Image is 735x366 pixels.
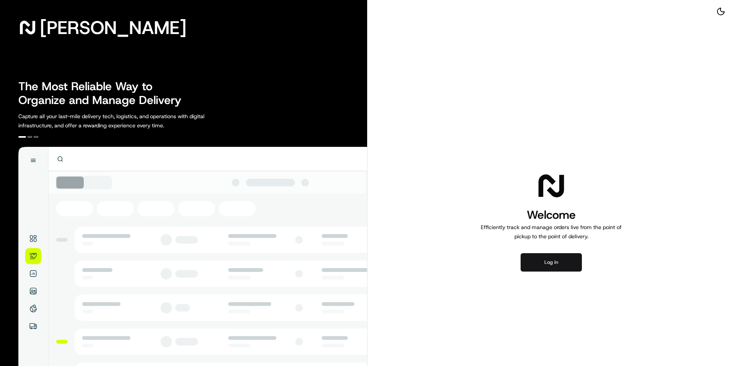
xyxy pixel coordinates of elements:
p: Capture all your last-mile delivery tech, logistics, and operations with digital infrastructure, ... [18,112,239,130]
h1: Welcome [478,207,625,223]
button: Log in [521,253,582,272]
p: Efficiently track and manage orders live from the point of pickup to the point of delivery. [478,223,625,241]
h2: The Most Reliable Way to Organize and Manage Delivery [18,80,190,107]
span: [PERSON_NAME] [40,20,186,35]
